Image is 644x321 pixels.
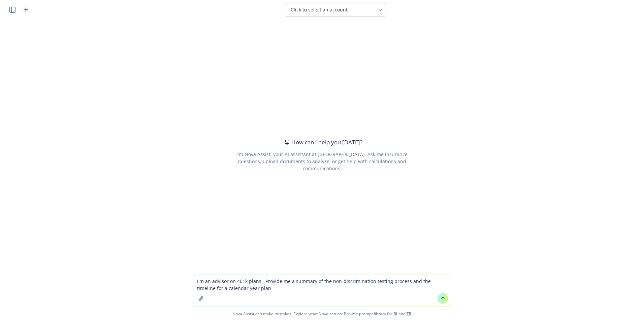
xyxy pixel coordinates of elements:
a: TR [407,311,412,317]
span: Nova Assist can make mistakes. Explore what Nova can do: Browse prompt library for and [3,307,641,321]
span: Click to select an account [291,6,348,13]
a: BI [393,311,397,317]
button: Click to select an account [285,3,386,16]
div: I'm Nova Assist, your AI assistant at [GEOGRAPHIC_DATA]. Ask me insurance questions, upload docum... [227,151,417,172]
div: How can I help you [DATE]? [282,138,362,147]
textarea: I'm an advisor on 401k plans. Provide me a summary of the non-discrimination testing process and ... [193,275,451,307]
